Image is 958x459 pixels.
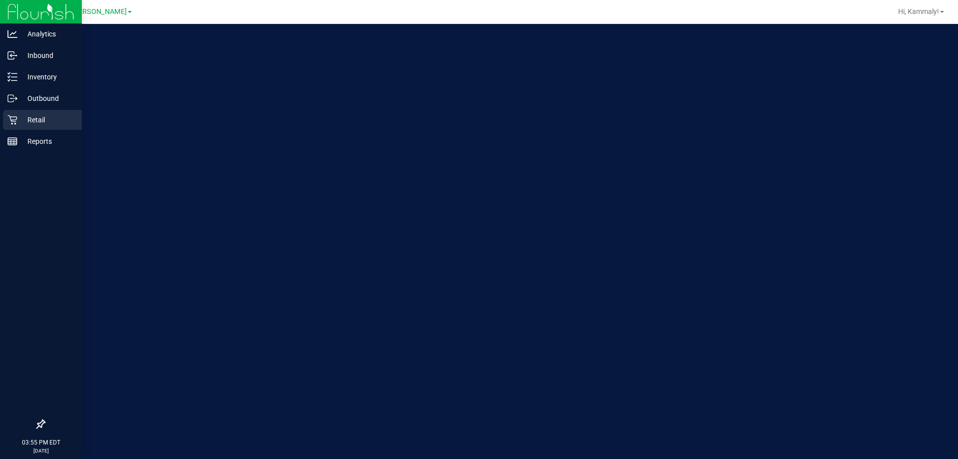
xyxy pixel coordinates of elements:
span: Hi, Kammaly! [898,7,939,15]
p: [DATE] [4,447,77,455]
p: Reports [17,135,77,147]
inline-svg: Retail [7,115,17,125]
p: Retail [17,114,77,126]
inline-svg: Analytics [7,29,17,39]
inline-svg: Inbound [7,50,17,60]
p: Inbound [17,49,77,61]
p: Analytics [17,28,77,40]
p: 03:55 PM EDT [4,438,77,447]
inline-svg: Outbound [7,93,17,103]
inline-svg: Reports [7,136,17,146]
p: Inventory [17,71,77,83]
inline-svg: Inventory [7,72,17,82]
span: [PERSON_NAME] [72,7,127,16]
p: Outbound [17,92,77,104]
